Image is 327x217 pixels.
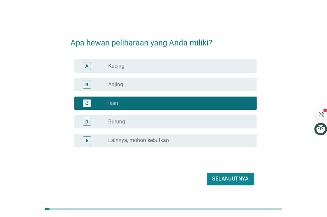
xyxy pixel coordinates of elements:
[108,118,125,125] label: Burung
[85,100,88,107] div: C
[212,175,249,183] div: Selanjutnya
[85,63,88,70] div: A
[86,137,88,144] div: E
[108,100,118,107] label: Ikan
[108,137,169,144] label: Lainnya, mohon sebutkan
[207,173,254,185] button: Selanjutnya
[108,63,124,69] label: Kucing
[70,30,257,49] h2: Apa hewan peliharaan yang Anda miliki?
[85,81,88,88] div: B
[108,81,123,88] label: Anjing
[85,118,88,125] div: D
